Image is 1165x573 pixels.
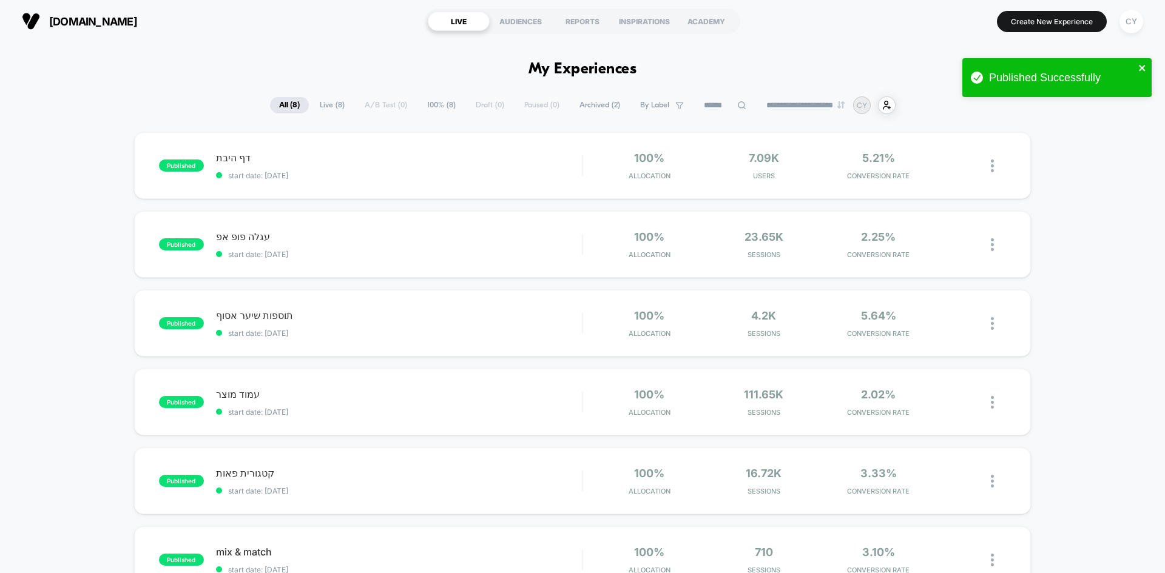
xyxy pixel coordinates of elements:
[824,487,933,495] span: CONVERSION RATE
[629,487,670,495] span: Allocation
[216,467,582,479] span: קטגורית פאות
[159,238,204,250] span: published
[216,546,582,558] span: mix & match
[991,238,994,251] img: close
[824,250,933,259] span: CONVERSION RATE
[216,486,582,495] span: start date: [DATE]
[216,388,582,400] span: עמוד מוצר
[634,309,664,322] span: 100%
[710,250,819,259] span: Sessions
[989,72,1135,84] div: Published Successfully
[710,408,819,417] span: Sessions
[862,546,895,558] span: 3.10%
[824,329,933,338] span: CONVERSION RATE
[159,159,204,172] span: published
[490,12,552,31] div: AUDIENCES
[159,317,204,329] span: published
[991,554,994,566] img: close
[629,172,670,180] span: Allocation
[751,309,776,322] span: 4.2k
[710,329,819,338] span: Sessions
[744,388,783,401] span: 111.65k
[634,546,664,558] span: 100%
[216,250,582,259] span: start date: [DATE]
[216,329,582,338] span: start date: [DATE]
[18,12,141,31] button: [DOMAIN_NAME]
[710,487,819,495] span: Sessions
[746,467,782,480] span: 16.72k
[216,230,582,243] span: עגלה פופ אפ
[1119,10,1143,33] div: CY
[629,329,670,338] span: Allocation
[634,388,664,401] span: 100%
[861,230,896,243] span: 2.25%
[755,546,773,558] span: 710
[824,408,933,417] span: CONVERSION RATE
[22,12,40,30] img: Visually logo
[710,172,819,180] span: Users
[991,475,994,488] img: close
[216,309,582,321] span: תוספות שיער אסוף
[860,467,897,480] span: 3.33%
[640,101,669,110] span: By Label
[991,396,994,409] img: close
[1138,63,1147,75] button: close
[428,12,490,31] div: LIVE
[270,97,309,113] span: All ( 8 )
[745,230,783,243] span: 23.65k
[991,317,994,330] img: close
[159,396,204,408] span: published
[634,230,664,243] span: 100%
[216,171,582,180] span: start date: [DATE]
[634,467,664,480] span: 100%
[629,408,670,417] span: Allocation
[159,475,204,487] span: published
[159,554,204,566] span: published
[49,15,137,28] span: [DOMAIN_NAME]
[528,61,637,78] h1: My Experiences
[1116,9,1147,34] button: CY
[837,101,845,109] img: end
[613,12,675,31] div: INSPIRATIONS
[311,97,354,113] span: Live ( 8 )
[675,12,737,31] div: ACADEMY
[857,101,867,110] p: CY
[552,12,613,31] div: REPORTS
[629,250,670,259] span: Allocation
[216,152,582,164] span: דף היבת
[418,97,465,113] span: 100% ( 8 )
[862,152,895,164] span: 5.21%
[216,407,582,417] span: start date: [DATE]
[749,152,779,164] span: 7.09k
[570,97,629,113] span: Archived ( 2 )
[824,172,933,180] span: CONVERSION RATE
[991,159,994,172] img: close
[861,388,896,401] span: 2.02%
[861,309,896,322] span: 5.64%
[634,152,664,164] span: 100%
